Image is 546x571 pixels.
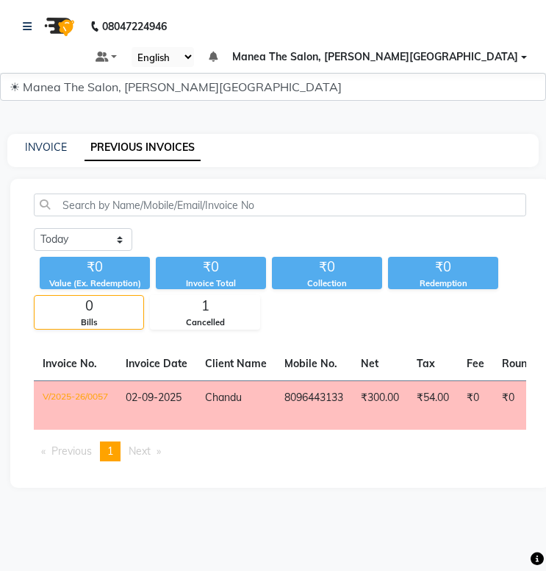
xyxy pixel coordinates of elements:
[37,6,79,47] img: logo
[284,357,337,370] span: Mobile No.
[151,296,259,316] div: 1
[361,357,378,370] span: Net
[408,380,458,430] td: ₹54.00
[107,444,113,458] span: 1
[85,135,201,161] a: PREVIOUS INVOICES
[272,257,382,277] div: ₹0
[352,380,408,430] td: ₹300.00
[205,357,267,370] span: Client Name
[51,444,92,458] span: Previous
[156,257,266,277] div: ₹0
[43,357,97,370] span: Invoice No.
[276,380,352,430] td: 8096443133
[126,391,182,404] span: 02-09-2025
[40,257,150,277] div: ₹0
[458,380,493,430] td: ₹0
[35,316,143,329] div: Bills
[205,391,242,404] span: Chandu
[34,380,117,430] td: V/2025-26/0057
[467,357,484,370] span: Fee
[232,49,518,65] span: Manea The Salon, [PERSON_NAME][GEOGRAPHIC_DATA]
[102,6,167,47] b: 08047224946
[25,141,67,154] a: INVOICE
[35,296,143,316] div: 0
[126,357,187,370] span: Invoice Date
[129,444,151,458] span: Next
[156,277,266,290] div: Invoice Total
[388,257,498,277] div: ₹0
[40,277,150,290] div: Value (Ex. Redemption)
[34,441,526,461] nav: Pagination
[151,316,259,329] div: Cancelled
[388,277,498,290] div: Redemption
[272,277,382,290] div: Collection
[417,357,435,370] span: Tax
[34,194,526,216] input: Search by Name/Mobile/Email/Invoice No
